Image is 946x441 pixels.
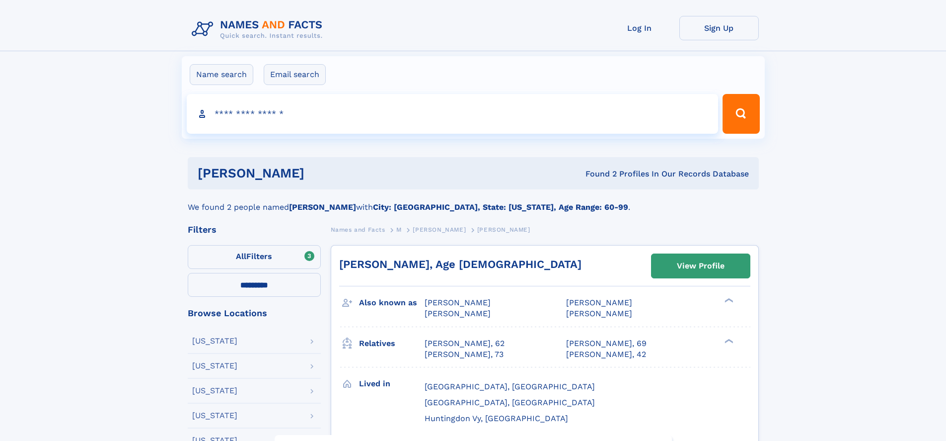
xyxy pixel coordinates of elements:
[425,382,595,391] span: [GEOGRAPHIC_DATA], [GEOGRAPHIC_DATA]
[425,298,491,307] span: [PERSON_NAME]
[188,189,759,213] div: We found 2 people named with .
[198,167,445,179] h1: [PERSON_NAME]
[600,16,679,40] a: Log In
[723,94,759,134] button: Search Button
[722,338,734,344] div: ❯
[236,252,246,261] span: All
[566,349,646,360] a: [PERSON_NAME], 42
[188,16,331,43] img: Logo Names and Facts
[722,297,734,304] div: ❯
[425,309,491,318] span: [PERSON_NAME]
[192,412,237,420] div: [US_STATE]
[188,245,321,269] label: Filters
[679,16,759,40] a: Sign Up
[396,223,402,236] a: M
[331,223,385,236] a: Names and Facts
[425,338,505,349] a: [PERSON_NAME], 62
[359,294,425,311] h3: Also known as
[413,223,466,236] a: [PERSON_NAME]
[413,226,466,233] span: [PERSON_NAME]
[425,349,504,360] a: [PERSON_NAME], 73
[677,255,725,277] div: View Profile
[425,398,595,407] span: [GEOGRAPHIC_DATA], [GEOGRAPHIC_DATA]
[425,414,568,423] span: Huntingdon Vy, [GEOGRAPHIC_DATA]
[192,362,237,370] div: [US_STATE]
[188,225,321,234] div: Filters
[190,64,253,85] label: Name search
[652,254,750,278] a: View Profile
[289,202,356,212] b: [PERSON_NAME]
[359,375,425,392] h3: Lived in
[396,226,402,233] span: M
[566,309,632,318] span: [PERSON_NAME]
[373,202,628,212] b: City: [GEOGRAPHIC_DATA], State: [US_STATE], Age Range: 60-99
[188,309,321,318] div: Browse Locations
[192,337,237,345] div: [US_STATE]
[566,298,632,307] span: [PERSON_NAME]
[264,64,326,85] label: Email search
[445,169,749,179] div: Found 2 Profiles In Our Records Database
[359,335,425,352] h3: Relatives
[187,94,719,134] input: search input
[477,226,530,233] span: [PERSON_NAME]
[339,258,582,270] a: [PERSON_NAME], Age [DEMOGRAPHIC_DATA]
[192,387,237,395] div: [US_STATE]
[566,338,647,349] a: [PERSON_NAME], 69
